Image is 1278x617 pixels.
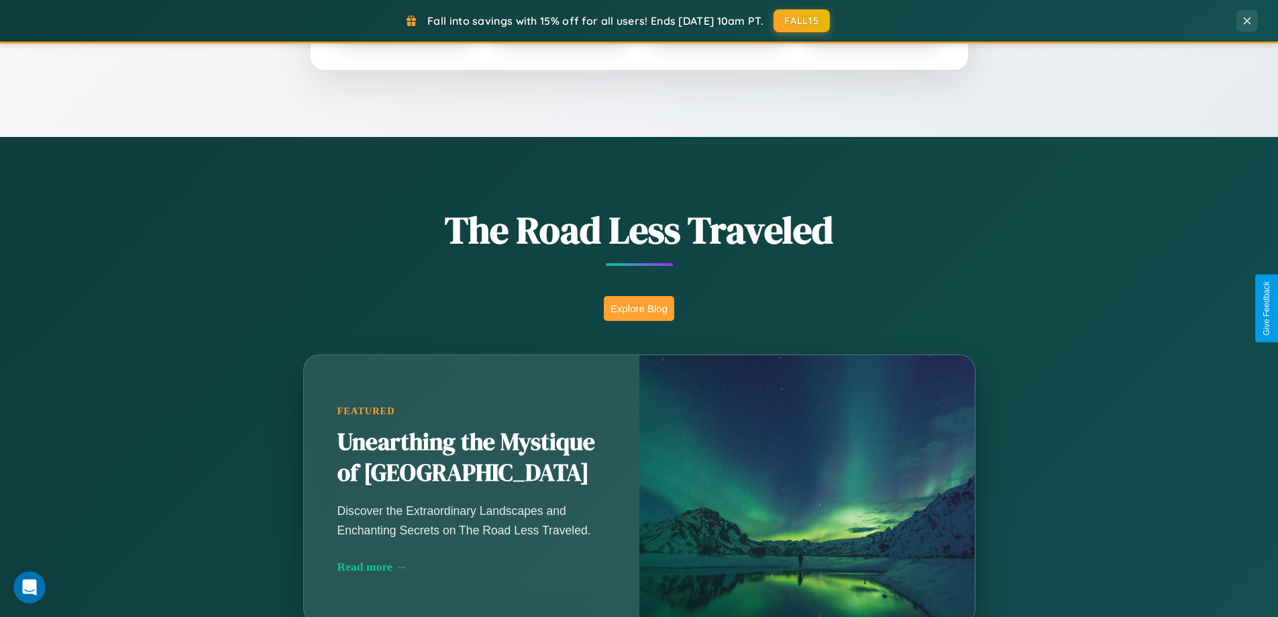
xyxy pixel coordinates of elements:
iframe: Intercom live chat [13,571,46,604]
span: Fall into savings with 15% off for all users! Ends [DATE] 10am PT. [427,14,763,28]
div: Featured [337,406,606,417]
h1: The Road Less Traveled [237,204,1042,256]
h2: Unearthing the Mystique of [GEOGRAPHIC_DATA] [337,427,606,489]
button: Explore Blog [604,296,674,321]
div: Give Feedback [1262,281,1271,336]
p: Discover the Extraordinary Landscapes and Enchanting Secrets on The Road Less Traveled. [337,502,606,539]
div: Read more → [337,560,606,574]
button: FALL15 [774,9,830,32]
